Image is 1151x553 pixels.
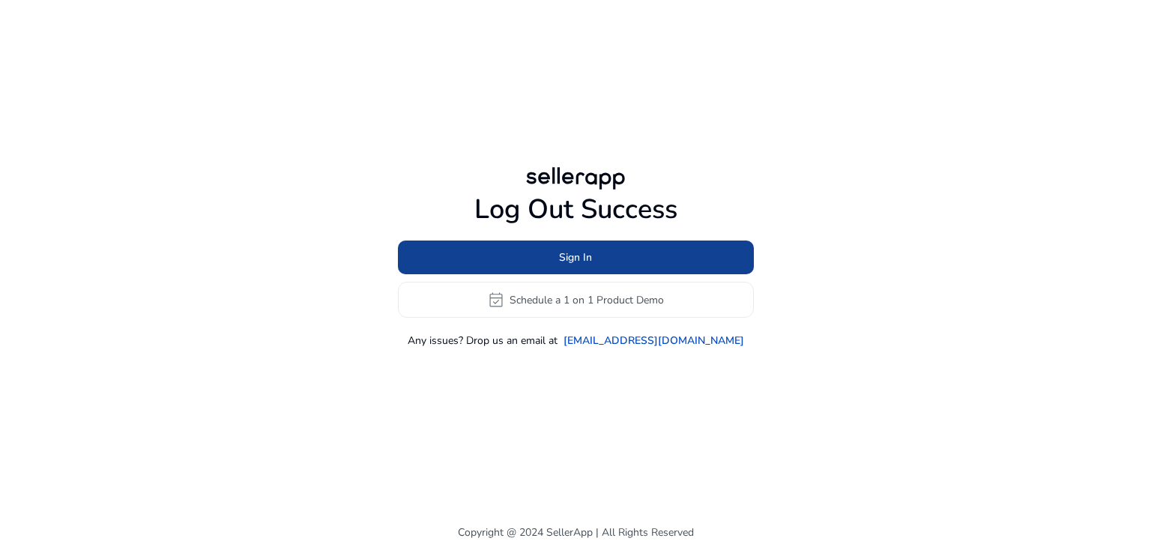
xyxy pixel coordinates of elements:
span: event_available [487,291,505,309]
button: Sign In [398,241,754,274]
span: Sign In [559,250,592,265]
button: event_availableSchedule a 1 on 1 Product Demo [398,282,754,318]
p: Any issues? Drop us an email at [408,333,558,348]
h1: Log Out Success [398,193,754,226]
a: [EMAIL_ADDRESS][DOMAIN_NAME] [564,333,744,348]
